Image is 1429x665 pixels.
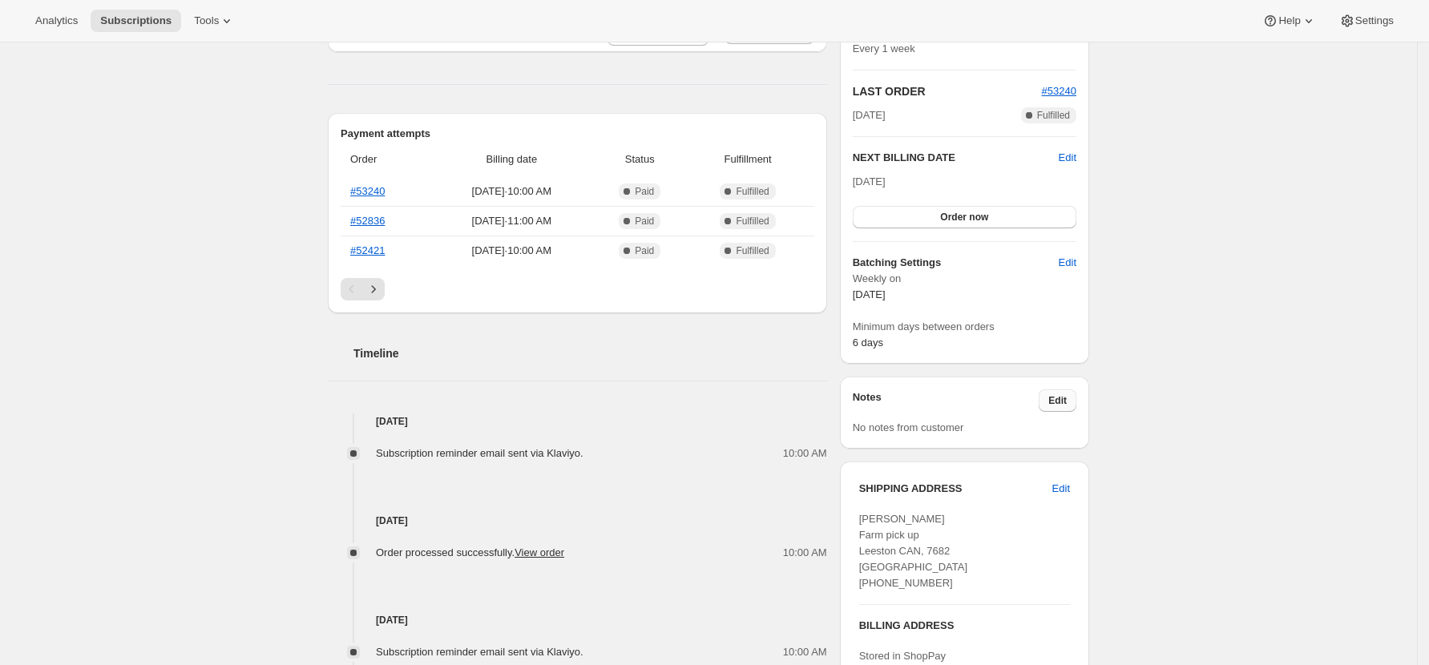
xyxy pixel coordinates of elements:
[635,215,654,228] span: Paid
[1253,10,1326,32] button: Help
[341,278,814,300] nav: Pagination
[26,10,87,32] button: Analytics
[435,151,588,167] span: Billing date
[853,288,886,300] span: [DATE]
[635,244,654,257] span: Paid
[1355,14,1394,27] span: Settings
[435,243,588,259] span: [DATE] · 10:00 AM
[35,14,78,27] span: Analytics
[736,185,769,198] span: Fulfilled
[859,650,946,662] span: Stored in ShopPay
[1042,83,1076,99] button: #53240
[350,215,385,227] a: #52836
[859,513,967,589] span: [PERSON_NAME] Farm pick up Leeston CAN, 7682 [GEOGRAPHIC_DATA] [PHONE_NUMBER]
[853,255,1059,271] h6: Batching Settings
[859,618,1070,634] h3: BILLING ADDRESS
[1043,476,1080,502] button: Edit
[853,107,886,123] span: [DATE]
[1059,255,1076,271] span: Edit
[853,42,915,54] span: Every 1 week
[194,14,219,27] span: Tools
[328,413,827,429] h4: [DATE]
[328,513,827,529] h4: [DATE]
[376,447,583,459] span: Subscription reminder email sent via Klaviyo.
[435,213,588,229] span: [DATE] · 11:00 AM
[376,646,583,658] span: Subscription reminder email sent via Klaviyo.
[853,175,886,187] span: [DATE]
[184,10,244,32] button: Tools
[692,151,805,167] span: Fulfillment
[783,545,827,561] span: 10:00 AM
[853,319,1076,335] span: Minimum days between orders
[328,612,827,628] h4: [DATE]
[853,389,1039,412] h3: Notes
[91,10,181,32] button: Subscriptions
[853,83,1042,99] h2: LAST ORDER
[1048,394,1067,407] span: Edit
[341,142,430,177] th: Order
[100,14,172,27] span: Subscriptions
[598,151,682,167] span: Status
[353,345,827,361] h2: Timeline
[783,445,827,461] span: 10:00 AM
[853,150,1059,166] h2: NEXT BILLING DATE
[1042,85,1076,97] a: #53240
[783,644,827,660] span: 10:00 AM
[1049,250,1086,276] button: Edit
[1059,150,1076,166] button: Edit
[1278,14,1300,27] span: Help
[1052,481,1070,497] span: Edit
[1330,10,1403,32] button: Settings
[859,481,1052,497] h3: SHIPPING ADDRESS
[1039,389,1076,412] button: Edit
[940,211,988,224] span: Order now
[350,185,385,197] a: #53240
[341,126,814,142] h2: Payment attempts
[350,244,385,256] a: #52421
[853,206,1076,228] button: Order now
[435,183,588,199] span: [DATE] · 10:00 AM
[1037,109,1070,122] span: Fulfilled
[736,244,769,257] span: Fulfilled
[736,215,769,228] span: Fulfilled
[635,185,654,198] span: Paid
[515,546,564,558] a: View order
[853,421,964,433] span: No notes from customer
[362,278,385,300] button: Next
[853,337,883,349] span: 6 days
[853,271,1076,287] span: Weekly on
[376,546,564,558] span: Order processed successfully.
